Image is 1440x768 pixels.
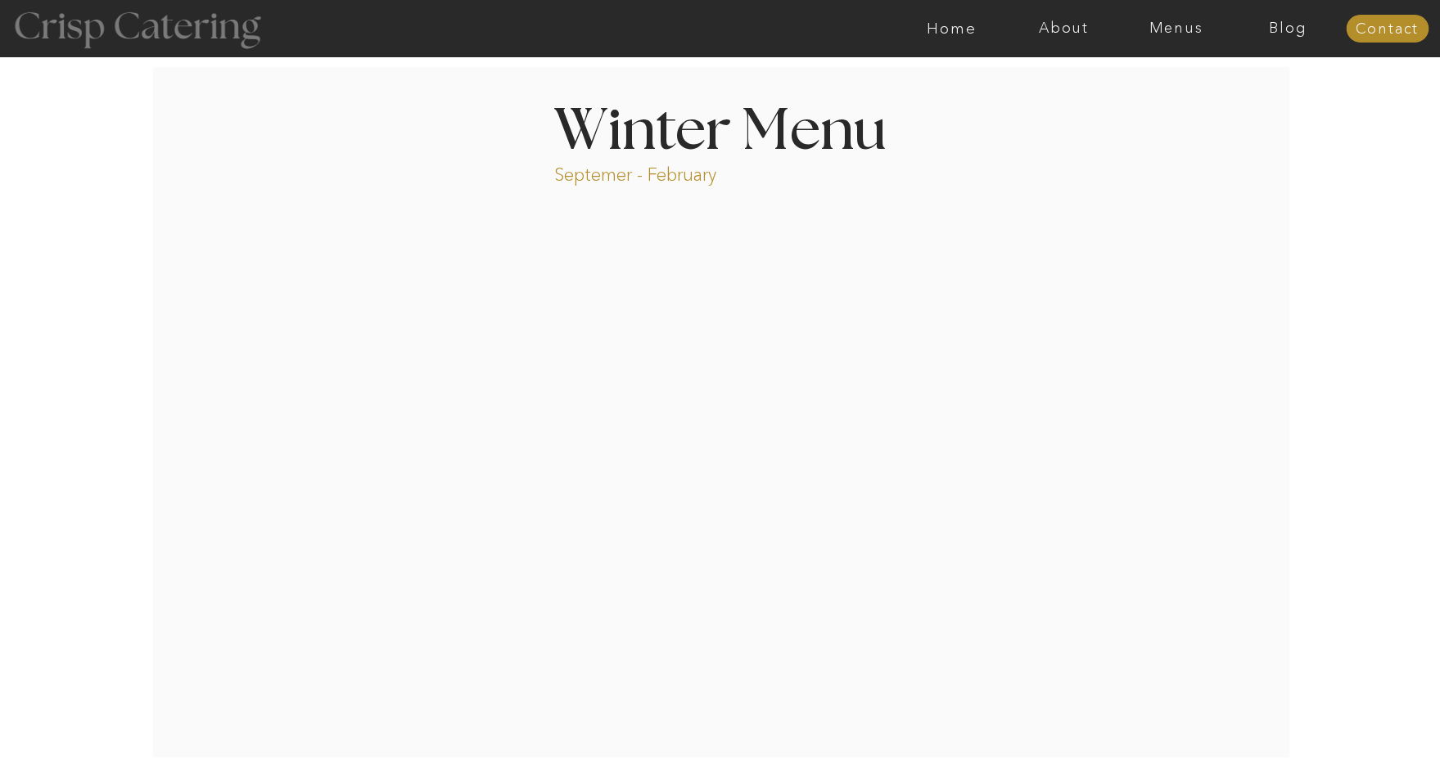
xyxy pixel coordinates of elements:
a: Menus [1120,20,1232,37]
h1: Winter Menu [493,103,948,151]
p: Septemer - February [554,163,779,182]
a: About [1008,20,1120,37]
a: Blog [1232,20,1344,37]
a: Home [896,20,1008,37]
a: Contact [1346,21,1429,38]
